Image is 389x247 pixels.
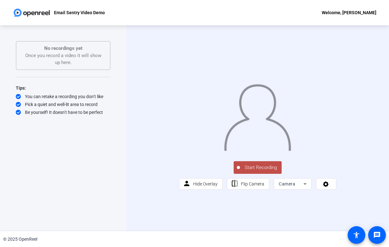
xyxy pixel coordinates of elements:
span: Start Recording [240,164,282,171]
mat-icon: person [183,180,191,188]
p: Email Sentry Video Demo [54,9,105,16]
div: Be yourself! It doesn’t have to be perfect [16,109,111,115]
mat-icon: accessibility [353,231,360,239]
span: Hide Overlay [193,181,218,186]
span: Flip Camera [241,181,264,186]
div: © 2025 OpenReel [3,236,37,243]
button: Start Recording [234,161,282,174]
div: Tips: [16,84,111,92]
div: You can retake a recording you don’t like [16,93,111,100]
img: overlay [224,80,291,151]
div: Welcome, [PERSON_NAME] [322,9,376,16]
button: Hide Overlay [179,178,223,190]
mat-icon: flip [231,180,239,188]
button: Flip Camera [227,178,270,190]
div: Pick a quiet and well-lit area to record [16,101,111,108]
span: Camera [279,181,295,186]
img: OpenReel logo [13,6,51,19]
div: Once you record a video it will show up here. [23,45,104,66]
p: No recordings yet [23,45,104,52]
mat-icon: message [373,231,381,239]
